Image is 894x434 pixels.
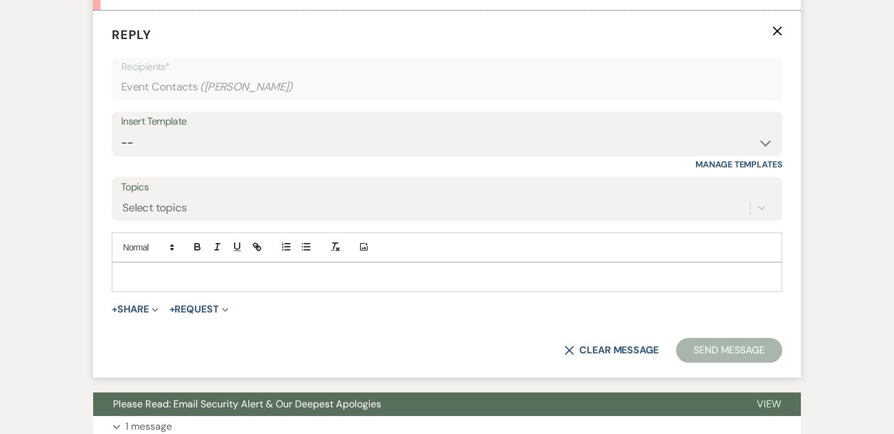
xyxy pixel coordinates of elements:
div: Select topics [122,200,187,216]
button: Send Message [676,338,782,363]
div: Event Contacts [121,75,773,99]
button: Please Read: Email Security Alert & Our Deepest Apologies [93,392,737,416]
span: + [112,304,117,314]
span: ( [PERSON_NAME] ) [200,79,293,95]
div: Insert Template [121,113,773,131]
button: Request [169,304,228,314]
button: View [737,392,801,416]
span: + [169,304,175,314]
button: Share [112,304,158,314]
span: Reply [112,27,151,43]
button: Clear message [564,345,659,355]
span: View [757,397,781,410]
label: Topics [121,179,773,197]
p: Recipients* [121,59,773,75]
span: Please Read: Email Security Alert & Our Deepest Apologies [113,397,381,410]
a: Manage Templates [695,159,782,170]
